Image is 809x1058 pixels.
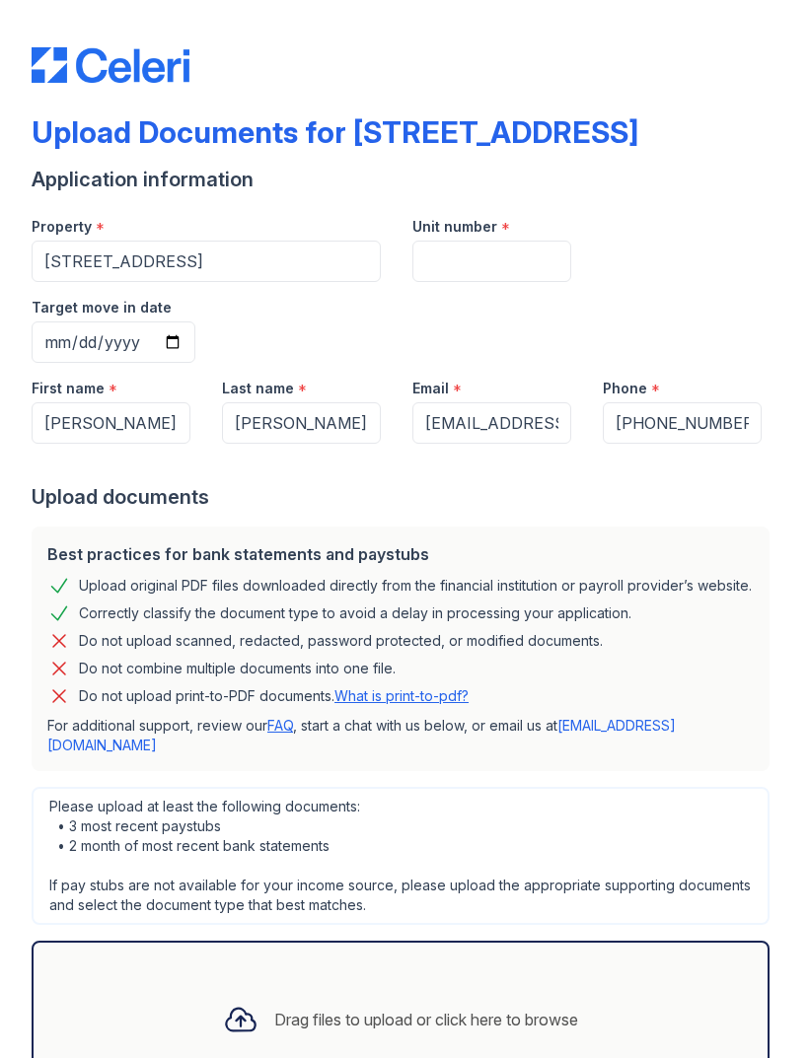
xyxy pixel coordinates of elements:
img: CE_Logo_Blue-a8612792a0a2168367f1c8372b55b34899dd931a85d93a1a3d3e32e68fde9ad4.png [32,47,189,83]
label: Unit number [412,217,497,237]
label: First name [32,379,105,398]
div: Correctly classify the document type to avoid a delay in processing your application. [79,601,631,625]
div: Upload original PDF files downloaded directly from the financial institution or payroll provider’... [79,574,752,598]
div: Drag files to upload or click here to browse [274,1008,578,1031]
div: Do not upload scanned, redacted, password protected, or modified documents. [79,629,603,653]
label: Phone [603,379,647,398]
div: Application information [32,166,777,193]
div: Best practices for bank statements and paystubs [47,542,754,566]
a: [EMAIL_ADDRESS][DOMAIN_NAME] [47,717,676,753]
div: Please upload at least the following documents: • 3 most recent paystubs • 2 month of most recent... [32,787,770,925]
a: What is print-to-pdf? [334,687,469,704]
label: Email [412,379,449,398]
p: Do not upload print-to-PDF documents. [79,686,469,706]
p: For additional support, review our , start a chat with us below, or email us at [47,716,754,755]
a: FAQ [267,717,293,734]
label: Last name [222,379,294,398]
div: Upload documents [32,483,777,511]
label: Property [32,217,92,237]
div: Do not combine multiple documents into one file. [79,657,396,680]
label: Target move in date [32,298,172,317]
div: Upload Documents for [STREET_ADDRESS] [32,114,638,150]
